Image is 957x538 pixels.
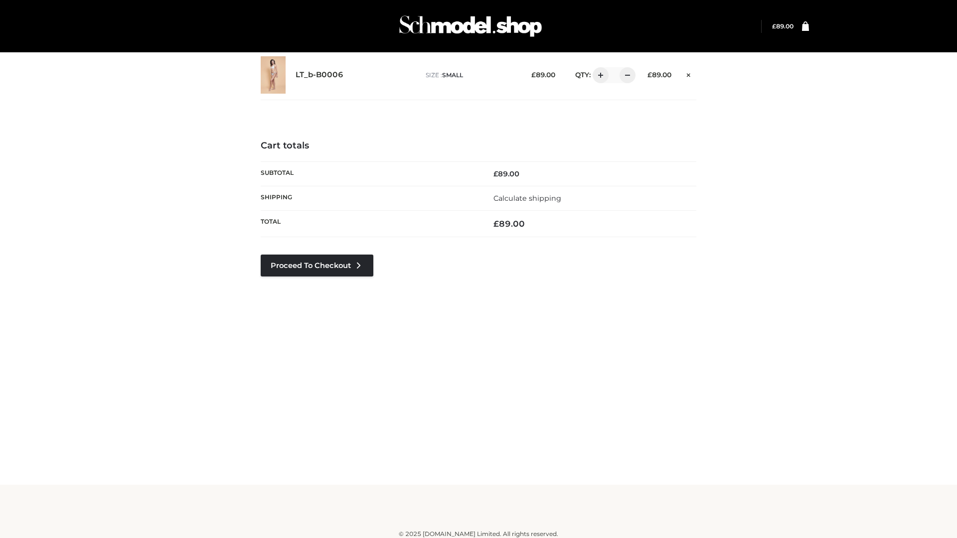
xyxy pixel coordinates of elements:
div: QTY: [565,67,632,83]
span: £ [493,219,499,229]
img: Schmodel Admin 964 [396,6,545,46]
span: £ [772,22,776,30]
span: £ [531,71,536,79]
a: Remove this item [681,67,696,80]
a: LT_b-B0006 [296,70,343,80]
a: £89.00 [772,22,794,30]
bdi: 89.00 [772,22,794,30]
th: Total [261,211,478,237]
a: Calculate shipping [493,194,561,203]
th: Subtotal [261,161,478,186]
span: SMALL [442,71,463,79]
a: Proceed to Checkout [261,255,373,276]
h4: Cart totals [261,140,696,151]
bdi: 89.00 [493,169,519,178]
bdi: 89.00 [647,71,671,79]
bdi: 89.00 [531,71,555,79]
p: size : [426,71,516,80]
bdi: 89.00 [493,219,525,229]
th: Shipping [261,186,478,210]
span: £ [493,169,498,178]
span: £ [647,71,652,79]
